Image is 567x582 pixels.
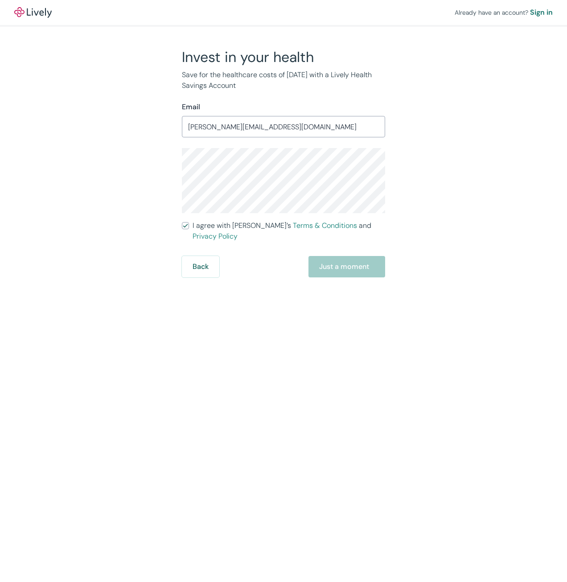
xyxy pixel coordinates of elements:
[182,70,385,91] p: Save for the healthcare costs of [DATE] with a Lively Health Savings Account
[182,102,200,112] label: Email
[293,221,357,230] a: Terms & Conditions
[14,7,52,18] img: Lively
[455,7,553,18] div: Already have an account?
[182,256,219,277] button: Back
[193,220,385,242] span: I agree with [PERSON_NAME]’s and
[193,231,238,241] a: Privacy Policy
[530,7,553,18] a: Sign in
[182,48,385,66] h2: Invest in your health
